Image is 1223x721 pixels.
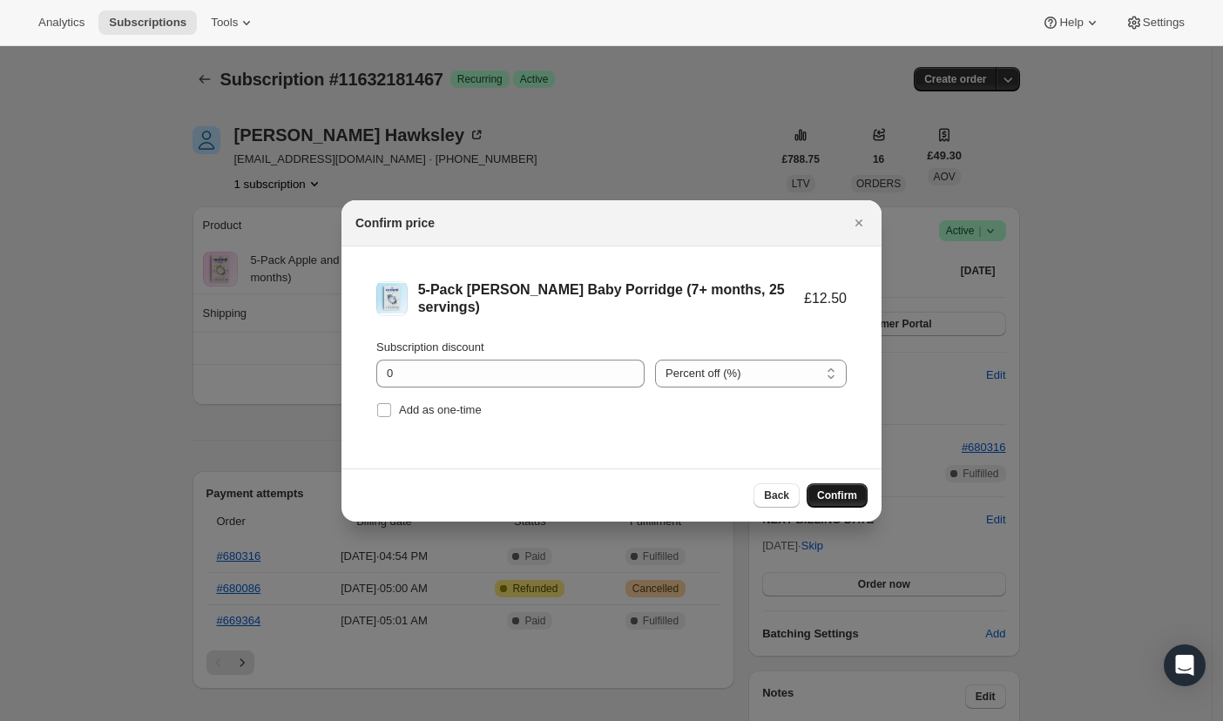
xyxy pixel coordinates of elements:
[1115,10,1195,35] button: Settings
[376,340,484,354] span: Subscription discount
[847,211,871,235] button: Close
[1164,644,1206,686] div: Open Intercom Messenger
[109,16,186,30] span: Subscriptions
[1031,10,1111,35] button: Help
[211,16,238,30] span: Tools
[376,283,408,314] img: 5-Pack Berry Baby Porridge (7+ months, 25 servings)
[817,489,857,502] span: Confirm
[28,10,95,35] button: Analytics
[764,489,789,502] span: Back
[355,214,435,232] h2: Confirm price
[1143,16,1185,30] span: Settings
[98,10,197,35] button: Subscriptions
[804,290,847,307] div: £12.50
[418,281,804,316] div: 5-Pack [PERSON_NAME] Baby Porridge (7+ months, 25 servings)
[200,10,266,35] button: Tools
[753,483,800,508] button: Back
[807,483,868,508] button: Confirm
[38,16,84,30] span: Analytics
[1059,16,1083,30] span: Help
[399,403,482,416] span: Add as one-time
